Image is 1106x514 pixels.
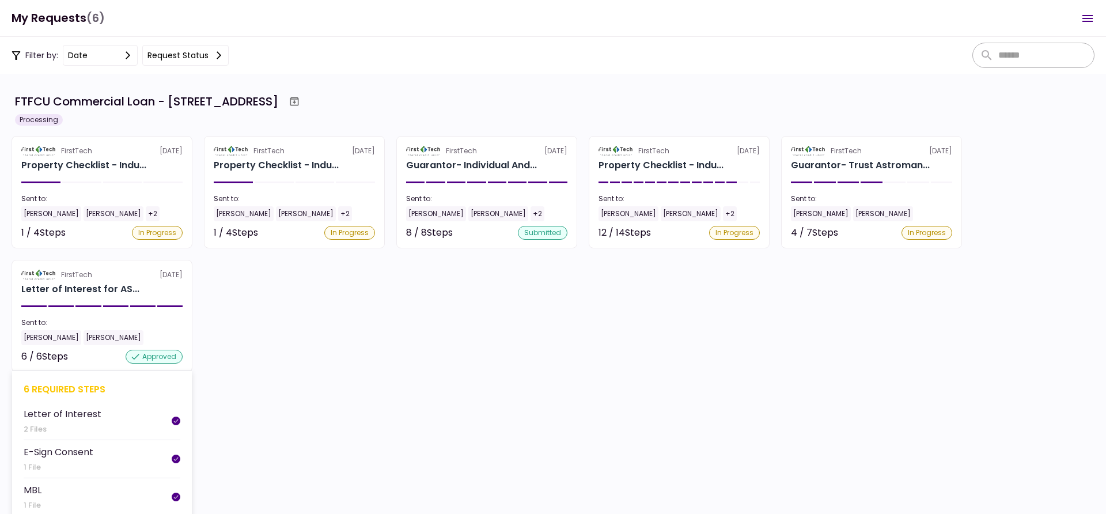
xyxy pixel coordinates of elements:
div: [PERSON_NAME] [214,206,274,221]
div: [DATE] [21,270,183,280]
div: +2 [146,206,160,221]
div: Sent to: [214,194,375,204]
div: 2 Files [24,424,101,435]
div: Property Checklist - Industrial 1650 S Carbon Ave [599,158,724,172]
div: 1 / 4 Steps [214,226,258,240]
img: Partner logo [599,146,634,156]
div: In Progress [902,226,952,240]
div: Filter by: [12,45,229,66]
div: Letter of Interest [24,407,101,421]
img: Partner logo [406,146,441,156]
div: 8 / 8 Steps [406,226,453,240]
div: 1 File [24,500,41,511]
div: E-Sign Consent [24,445,93,459]
button: Open menu [1074,5,1101,32]
div: Property Checklist - Industrial 155 West 200 South [214,158,339,172]
span: (6) [86,6,105,30]
div: +2 [531,206,544,221]
div: FTFCU Commercial Loan - [STREET_ADDRESS] [15,93,278,110]
div: FirstTech [61,146,92,156]
div: Sent to: [406,194,567,204]
div: [PERSON_NAME] [21,206,81,221]
div: [PERSON_NAME] [599,206,658,221]
div: 6 required steps [24,382,180,396]
h1: My Requests [12,6,105,30]
div: FirstTech [253,146,285,156]
div: Sent to: [791,194,952,204]
div: In Progress [132,226,183,240]
div: FirstTech [446,146,477,156]
div: [DATE] [791,146,952,156]
div: FirstTech [638,146,669,156]
div: 12 / 14 Steps [599,226,651,240]
div: [PERSON_NAME] [276,206,336,221]
div: [PERSON_NAME] [406,206,466,221]
div: Guarantor- Individual Andrew Stroman [406,158,537,172]
div: [PERSON_NAME] [661,206,721,221]
div: In Progress [324,226,375,240]
div: [DATE] [406,146,567,156]
img: Partner logo [21,146,56,156]
div: +2 [723,206,737,221]
div: Sent to: [21,194,183,204]
button: date [63,45,138,66]
div: [DATE] [214,146,375,156]
div: Property Checklist - Industrial 175 West 3450 South [21,158,146,172]
div: submitted [518,226,567,240]
div: 4 / 7 Steps [791,226,838,240]
div: Guarantor- Trust Astroman Irrevocable Trust [791,158,930,172]
div: MBL [24,483,41,497]
div: 6 / 6 Steps [21,350,68,364]
img: Partner logo [791,146,826,156]
div: In Progress [709,226,760,240]
div: [PERSON_NAME] [853,206,913,221]
div: [DATE] [599,146,760,156]
div: [PERSON_NAME] [84,330,143,345]
div: [DATE] [21,146,183,156]
div: FirstTech [831,146,862,156]
div: [PERSON_NAME] [84,206,143,221]
div: 1 File [24,462,93,473]
div: +2 [338,206,352,221]
div: [PERSON_NAME] [21,330,81,345]
div: [PERSON_NAME] [791,206,851,221]
div: Sent to: [599,194,760,204]
div: Letter of Interest for ASTRO PROPERTIES LLC 1650 S Carbon Ave Price UT [21,282,139,296]
img: Partner logo [214,146,249,156]
div: [PERSON_NAME] [468,206,528,221]
div: 1 / 4 Steps [21,226,66,240]
div: approved [126,350,183,364]
div: date [68,49,88,62]
img: Partner logo [21,270,56,280]
div: Processing [15,114,63,126]
div: Sent to: [21,318,183,328]
div: FirstTech [61,270,92,280]
button: Request status [142,45,229,66]
button: Archive workflow [284,91,305,112]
